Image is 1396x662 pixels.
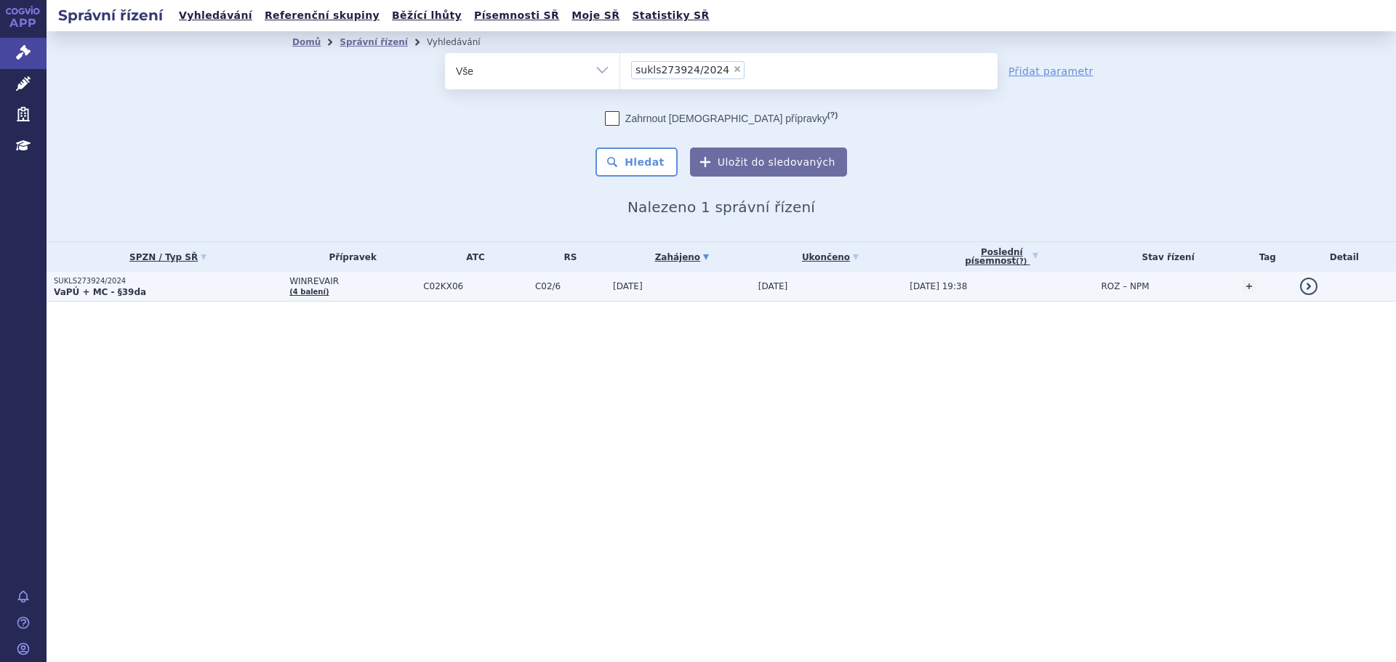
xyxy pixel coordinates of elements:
a: Přidat parametr [1008,64,1094,78]
p: SUKLS273924/2024 [54,276,282,286]
a: Statistiky SŘ [627,6,713,25]
a: (4 balení) [289,288,329,296]
button: Uložit do sledovaných [690,148,847,177]
th: Přípravek [282,242,416,272]
span: [DATE] 19:38 [910,281,967,291]
a: Poslednípísemnost(?) [910,242,1094,272]
span: C02/6 [535,281,606,291]
a: Správní řízení [340,37,408,47]
th: RS [528,242,606,272]
strong: VaPÚ + MC - §39da [54,287,146,297]
li: Vyhledávání [427,31,500,53]
th: Stav řízení [1094,242,1235,272]
a: Písemnosti SŘ [470,6,563,25]
span: × [733,65,742,73]
span: Nalezeno 1 správní řízení [627,198,815,216]
a: Moje SŘ [567,6,624,25]
a: + [1243,280,1256,293]
a: Zahájeno [613,247,751,267]
th: ATC [416,242,528,272]
th: Tag [1235,242,1293,272]
span: [DATE] [613,281,643,291]
a: SPZN / Typ SŘ [54,247,282,267]
label: Zahrnout [DEMOGRAPHIC_DATA] přípravky [605,111,838,126]
input: sukls273924/2024 [749,60,757,78]
span: WINREVAIR [289,276,416,286]
span: [DATE] [758,281,788,291]
a: Vyhledávání [174,6,257,25]
a: Referenční skupiny [260,6,384,25]
button: Hledat [595,148,678,177]
a: Domů [292,37,321,47]
span: ROZ – NPM [1101,281,1149,291]
th: Detail [1293,242,1396,272]
a: Běžící lhůty [388,6,466,25]
a: detail [1300,278,1317,295]
span: sukls273924/2024 [635,65,729,75]
span: C02KX06 [423,281,528,291]
abbr: (?) [827,110,838,120]
h2: Správní řízení [47,5,174,25]
a: Ukončeno [758,247,903,267]
abbr: (?) [1016,257,1027,266]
